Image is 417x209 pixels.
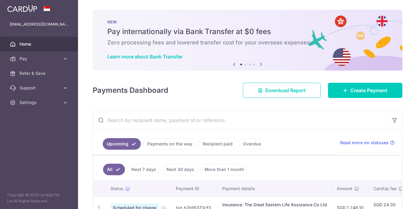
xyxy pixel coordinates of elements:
[373,186,397,192] span: CardUp fee
[143,138,196,150] a: Payments on the way
[20,56,60,62] span: Pay
[20,41,60,47] span: Home
[20,70,60,76] span: Refer & Save
[7,5,37,12] img: CardUp
[328,83,402,98] a: Create Payment
[162,164,198,175] a: Next 30 days
[93,110,387,130] input: Search by recipient name, payment id or reference
[127,164,160,175] a: Next 7 days
[222,202,327,208] div: Insurance. The Great Eastern Life Assurance Co Ltd
[103,164,125,175] a: All
[110,186,123,192] span: Status
[199,138,237,150] a: Recipient paid
[340,140,395,146] a: Read more on statuses
[107,39,388,46] h6: Zero processing fees and lowered transfer cost for your overseas expenses
[171,181,217,197] th: Payment ID
[265,87,306,94] span: Download Report
[93,85,168,96] h4: Payments Dashboard
[217,181,332,197] th: Payment details
[103,138,141,150] a: Upcoming
[107,19,388,24] p: NEW
[243,83,321,98] a: Download Report
[20,99,60,106] span: Settings
[239,138,265,150] a: Overdue
[337,186,352,192] span: Amount
[20,85,60,91] span: Support
[350,87,387,94] span: Create Payment
[107,27,388,37] h5: Pay internationally via Bank Transfer at $0 fees
[201,164,248,175] a: More than 1 month
[107,54,183,60] a: Learn more about Bank Transfer
[340,140,389,146] span: Read more on statuses
[10,21,68,27] p: [EMAIL_ADDRESS][DOMAIN_NAME]
[93,10,402,71] img: Bank transfer banner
